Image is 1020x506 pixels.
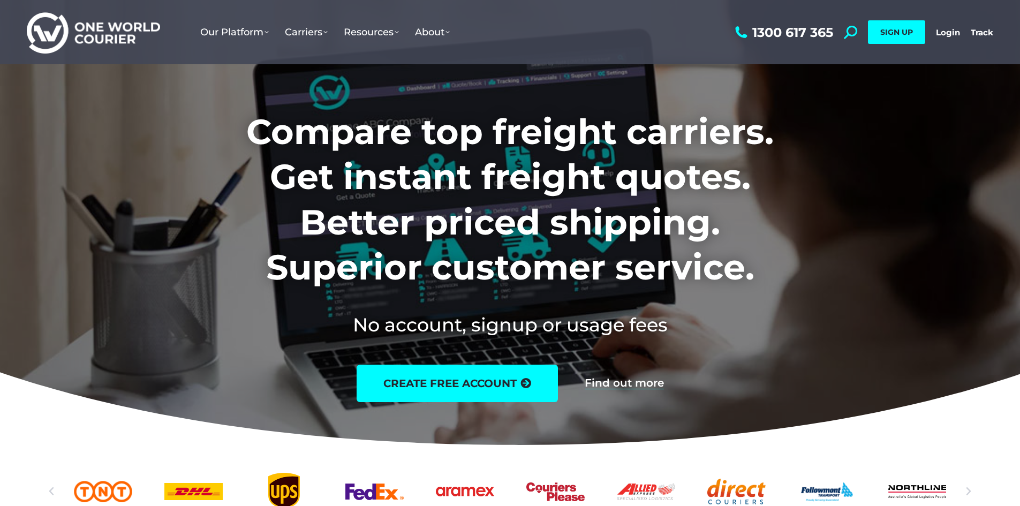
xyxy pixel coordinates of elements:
span: SIGN UP [880,27,913,37]
a: Find out more [585,377,664,389]
a: SIGN UP [868,20,925,44]
span: Carriers [285,26,328,38]
a: Resources [336,16,407,49]
img: One World Courier [27,11,160,54]
a: Carriers [277,16,336,49]
a: 1300 617 365 [732,26,833,39]
a: Login [936,27,960,37]
span: Resources [344,26,399,38]
span: About [415,26,450,38]
h2: No account, signup or usage fees [176,312,844,338]
a: Track [971,27,993,37]
h1: Compare top freight carriers. Get instant freight quotes. Better priced shipping. Superior custom... [176,109,844,290]
span: Our Platform [200,26,269,38]
a: create free account [357,365,558,402]
a: About [407,16,458,49]
a: Our Platform [192,16,277,49]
